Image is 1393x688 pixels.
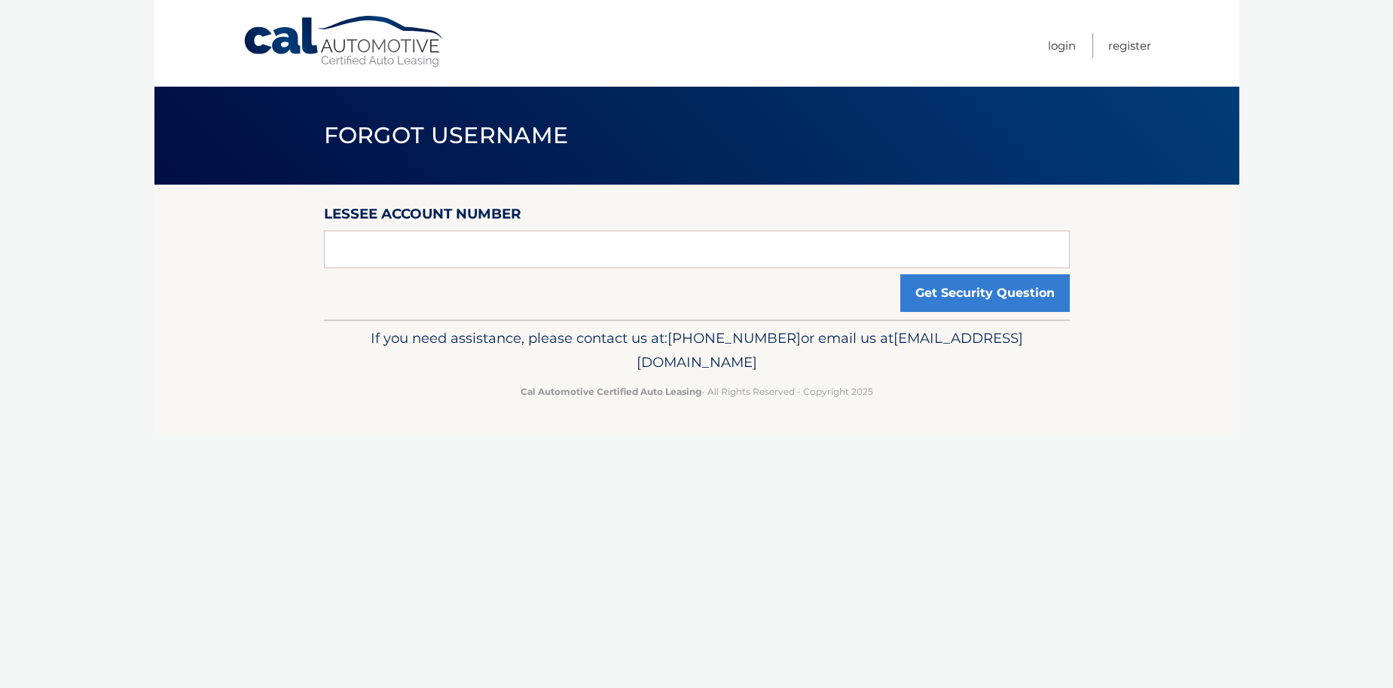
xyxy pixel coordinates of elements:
[667,329,801,347] span: [PHONE_NUMBER]
[1108,33,1151,58] a: Register
[1048,33,1076,58] a: Login
[900,274,1070,312] button: Get Security Question
[243,15,446,69] a: Cal Automotive
[324,121,569,149] span: Forgot Username
[334,326,1060,375] p: If you need assistance, please contact us at: or email us at
[324,203,521,231] label: Lessee Account Number
[521,386,701,397] strong: Cal Automotive Certified Auto Leasing
[637,329,1023,371] span: [EMAIL_ADDRESS][DOMAIN_NAME]
[334,384,1060,399] p: - All Rights Reserved - Copyright 2025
